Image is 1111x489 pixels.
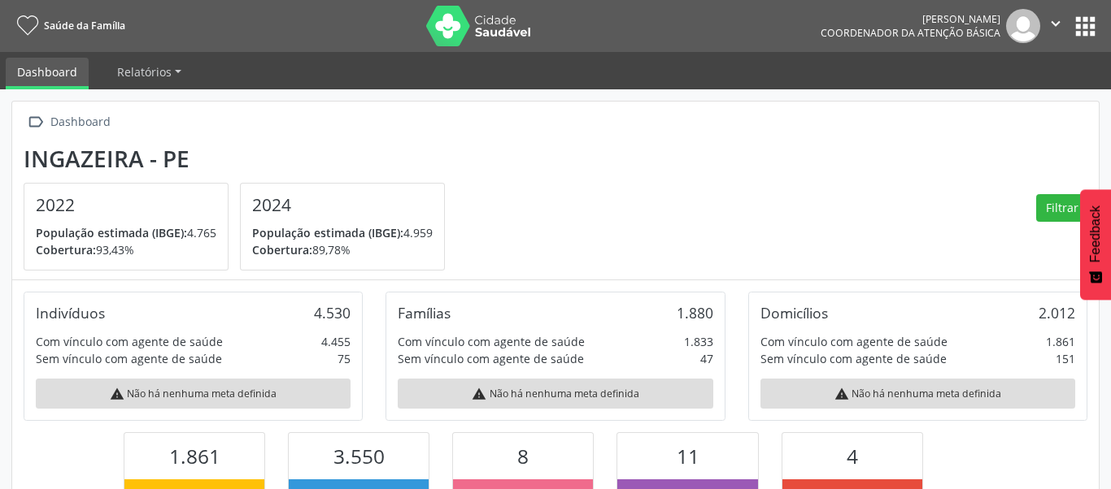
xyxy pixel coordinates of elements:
span: Saúde da Família [44,19,125,32]
div: 1.833 [684,333,713,350]
span: 4 [847,443,858,470]
span: Coordenador da Atenção Básica [821,26,1000,40]
div: Ingazeira - PE [24,145,456,172]
a: Dashboard [6,58,89,89]
button:  [1040,9,1071,43]
span: 11 [677,443,699,470]
button: apps [1071,12,1100,41]
span: 3.550 [333,443,385,470]
p: 4.959 [252,224,433,241]
span: Cobertura: [36,242,96,257]
div: [PERSON_NAME] [821,12,1000,26]
h4: 2022 [36,195,216,215]
button: Feedback - Mostrar pesquisa [1080,189,1111,300]
div: Sem vínculo com agente de saúde [36,350,222,367]
div: Com vínculo com agente de saúde [398,333,585,350]
button: Filtrar [1036,194,1087,222]
div: 4.455 [321,333,351,350]
div: Sem vínculo com agente de saúde [760,350,947,367]
div: Não há nenhuma meta definida [760,379,1075,409]
i:  [1047,15,1065,32]
div: Famílias [398,304,451,322]
span: População estimada (IBGE): [36,225,187,240]
p: 89,78% [252,241,433,258]
div: 75 [338,350,351,367]
a:  Dashboard [24,110,113,134]
p: 4.765 [36,224,216,241]
span: Cobertura: [252,242,312,257]
div: Com vínculo com agente de saúde [760,333,948,350]
div: 2.012 [1039,304,1075,322]
div: Não há nenhuma meta definida [36,379,351,409]
div: Não há nenhuma meta definida [398,379,712,409]
i: warning [834,387,849,401]
div: Domicílios [760,304,828,322]
i:  [24,110,47,134]
div: 151 [1056,350,1075,367]
div: 1.861 [1046,333,1075,350]
span: População estimada (IBGE): [252,225,403,240]
div: Com vínculo com agente de saúde [36,333,223,350]
img: img [1006,9,1040,43]
div: 47 [700,350,713,367]
i: warning [110,387,124,401]
span: Relatórios [117,64,172,80]
span: Feedback [1088,206,1103,262]
h4: 2024 [252,195,433,215]
div: Sem vínculo com agente de saúde [398,350,584,367]
div: Indivíduos [36,304,105,322]
p: 93,43% [36,241,216,258]
a: Saúde da Família [11,12,125,39]
a: Relatórios [106,58,193,86]
div: 4.530 [314,304,351,322]
div: 1.880 [677,304,713,322]
span: 8 [517,443,529,470]
div: Dashboard [47,110,113,134]
i: warning [472,387,486,401]
span: 1.861 [169,443,220,470]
